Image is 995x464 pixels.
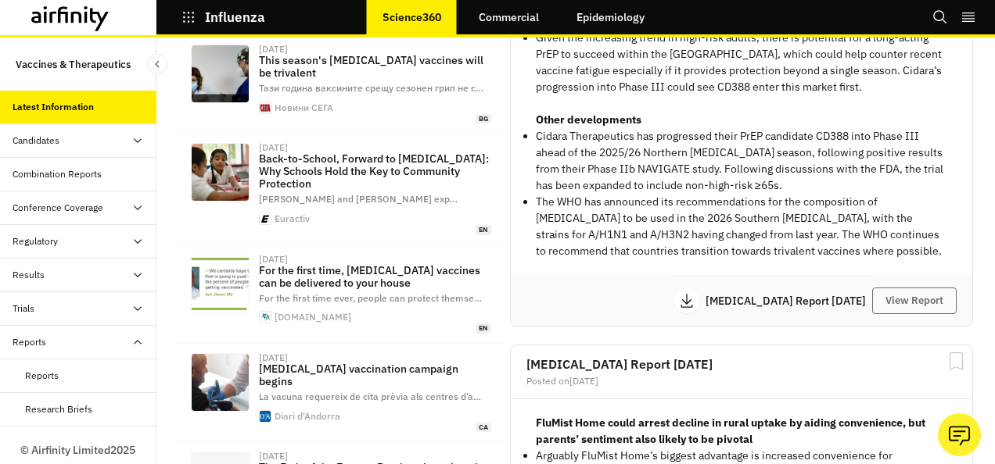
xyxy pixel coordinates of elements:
p: Science360 [383,11,441,23]
div: [DATE] [259,45,288,54]
img: logo-sega-x512_0.png [260,102,271,113]
span: Тази година ваксините срещу сезонен грип не с … [259,82,483,94]
button: Influenza [181,4,265,30]
div: Reports [13,335,46,349]
div: Trials [13,302,34,316]
span: For the first time ever, people can protect themse … [259,292,482,304]
div: Euractiv [275,214,310,223]
button: Close Sidebar [147,54,167,74]
div: Latest Information [13,100,94,114]
div: Reports [25,369,59,383]
img: idc0925flumist_graphic_01_web.jpg [192,255,249,312]
p: The WHO has announced its recommendations for the composition of [MEDICAL_DATA] to be used in the... [536,194,947,259]
h2: [MEDICAL_DATA] Report [DATE] [526,358,957,370]
p: © Airfinity Limited 2025 [20,442,135,459]
p: Cidara Therapeutics has progressed their PrEP candidate CD388 into Phase III ahead of the 2025/26... [536,128,947,194]
a: [DATE]Back-to-School, Forward to [MEDICAL_DATA]: Why Schools Hold the Key to Community Protection... [178,134,504,244]
strong: Other developments [536,112,641,127]
img: 20210130_193611.jpg [192,45,249,102]
p: Given the increasing trend in high-risk adults, there is potential for a long-acting PrEP to succ... [536,30,947,95]
p: This season's [MEDICAL_DATA] vaccines will be trivalent [259,54,491,79]
svg: Bookmark Report [947,352,966,371]
img: favicon.ico [260,411,271,422]
p: For the first time, [MEDICAL_DATA] vaccines can be delivered to your house [259,264,491,289]
strong: FluMist Home could arrest decline in rural uptake by aiding convenience, but parents’ sentiment a... [536,416,925,446]
span: La vacuna requereix de cita prèvia als centres d’a … [259,391,481,402]
p: Influenza [205,10,265,24]
div: [DATE] [259,255,288,264]
a: [DATE]This season's [MEDICAL_DATA] vaccines will be trivalentТази година ваксините срещу сезонен ... [178,35,504,134]
a: [DATE]For the first time, [MEDICAL_DATA] vaccines can be delivered to your houseFor the first tim... [178,245,504,344]
div: Results [13,268,45,282]
p: Vaccines & Therapeutics [16,50,131,78]
img: 68e3e5678cc76.jpeg [192,354,249,411]
span: bg [476,114,491,124]
div: Combination Reports [13,167,102,181]
div: [DATE] [259,143,288,152]
span: en [476,323,491,334]
span: [PERSON_NAME] and [PERSON_NAME] exp … [259,193,458,205]
p: [MEDICAL_DATA] Report [DATE] [706,295,872,306]
a: [DATE][MEDICAL_DATA] vaccination campaign beginsLa vacuna requereix de cita prèvia als centres d’... [178,344,504,442]
div: Candidates [13,134,59,148]
span: en [476,225,491,235]
div: Regulatory [13,234,58,248]
div: Diari d'Andorra [275,412,340,421]
button: Ask our analysts [938,413,981,456]
span: ca [476,423,491,433]
button: Search [932,4,948,30]
div: Research Briefs [25,402,92,416]
div: Posted on [DATE] [526,377,957,386]
div: [DATE] [259,353,288,362]
p: [MEDICAL_DATA] vaccination campaign begins [259,362,491,387]
img: Amended-Avatar-Logo-_-RGB-black-and-white_small-1-200x200.png [260,213,271,224]
img: Astra-1.png [192,144,249,201]
div: Conference Coverage [13,201,103,215]
button: View Report [872,287,957,314]
div: [DOMAIN_NAME] [275,312,351,322]
div: Новини СЕГА [275,103,333,112]
p: Back-to-School, Forward to [MEDICAL_DATA]: Why Schools Hold the Key to Community Protection [259,152,491,190]
div: [DATE] [259,452,288,461]
img: healioandroid.png [260,312,271,323]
